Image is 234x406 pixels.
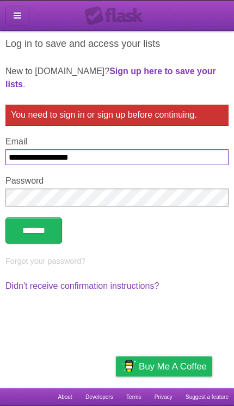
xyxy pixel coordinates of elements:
[58,388,72,406] a: About
[85,388,113,406] a: Developers
[5,281,159,290] a: Didn't receive confirmation instructions?
[5,66,216,89] a: Sign up here to save your lists
[5,105,229,126] div: You need to sign in or sign up before continuing.
[5,176,229,186] label: Password
[126,388,141,406] a: Terms
[84,6,150,26] div: Flask
[121,357,136,375] img: Buy me a coffee
[139,357,207,376] span: Buy me a coffee
[5,137,229,147] label: Email
[5,257,85,265] a: Forgot your password?
[155,388,173,406] a: Privacy
[5,37,229,51] h1: Log in to save and access your lists
[186,388,229,406] a: Suggest a feature
[116,356,212,377] a: Buy me a coffee
[5,65,229,91] p: New to [DOMAIN_NAME]? .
